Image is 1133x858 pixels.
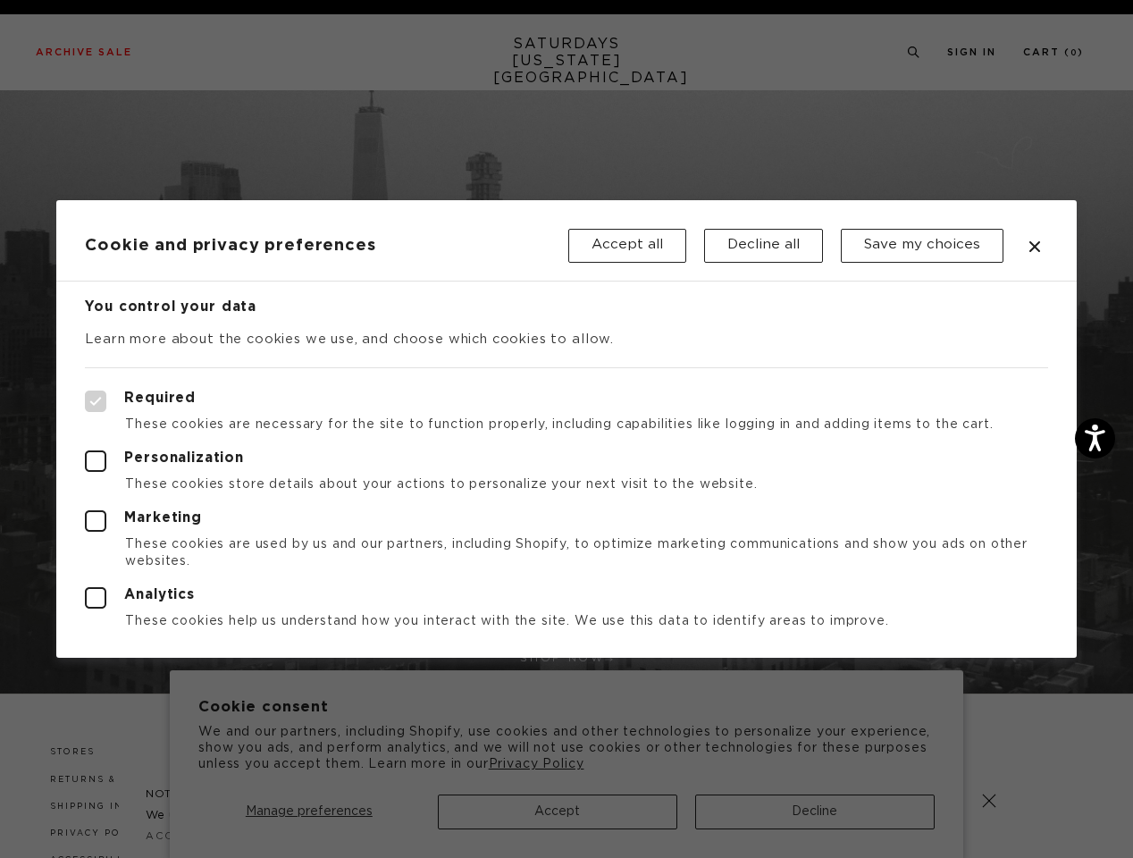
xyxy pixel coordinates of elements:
[85,236,567,256] h2: Cookie and privacy preferences
[85,536,1047,568] p: These cookies are used by us and our partners, including Shopify, to optimize marketing communica...
[85,613,1047,629] p: These cookies help us understand how you interact with the site. We use this data to identify are...
[85,587,1047,609] label: Analytics
[85,450,1047,472] label: Personalization
[704,229,823,263] button: Decline all
[841,229,1003,263] button: Save my choices
[85,391,1047,412] label: Required
[85,416,1047,433] p: These cookies are necessary for the site to function properly, including capabilities like loggin...
[85,510,1047,532] label: Marketing
[85,330,1047,349] p: Learn more about the cookies we use, and choose which cookies to allow.
[568,229,686,263] button: Accept all
[85,476,1047,492] p: These cookies store details about your actions to personalize your next visit to the website.
[1024,236,1045,257] button: Close dialog
[85,300,1047,316] h3: You control your data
